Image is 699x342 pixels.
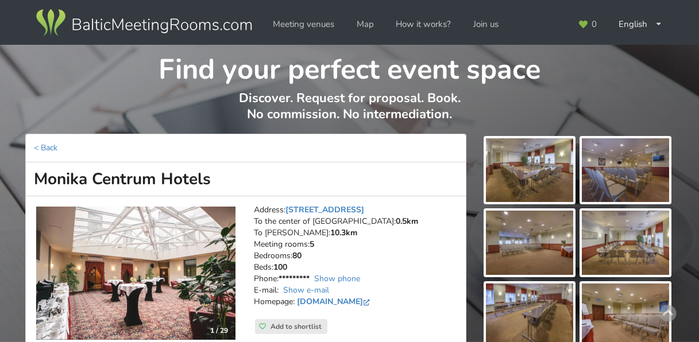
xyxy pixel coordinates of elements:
[265,13,342,36] a: Meeting venues
[388,13,459,36] a: How it works?
[486,138,573,203] img: Monika Centrum Hotels | Riga | Event place - gallery picture
[592,20,597,29] span: 0
[285,204,364,215] a: [STREET_ADDRESS]
[297,296,372,307] a: [DOMAIN_NAME]
[26,45,673,88] h1: Find your perfect event space
[486,211,573,275] img: Monika Centrum Hotels | Riga | Event place - gallery picture
[349,13,382,36] a: Map
[36,207,235,340] a: Hotel | Riga | Monika Centrum Hotels 1 / 29
[292,250,302,261] strong: 80
[330,227,357,238] strong: 10.3km
[582,138,669,203] img: Monika Centrum Hotels | Riga | Event place - gallery picture
[25,162,466,196] h1: Monika Centrum Hotels
[34,142,57,153] a: < Back
[26,90,673,134] p: Discover. Request for proposal. Book. No commission. No intermediation.
[34,7,254,39] img: Baltic Meeting Rooms
[203,322,235,339] div: 1 / 29
[36,207,235,340] img: Hotel | Riga | Monika Centrum Hotels
[396,216,418,227] strong: 0.5km
[283,285,329,296] a: Show e-mail
[310,239,314,250] strong: 5
[611,13,670,36] div: English
[273,262,287,273] strong: 100
[465,13,507,36] a: Join us
[314,273,360,284] a: Show phone
[582,211,669,275] img: Monika Centrum Hotels | Riga | Event place - gallery picture
[254,204,458,319] address: Address: To the center of [GEOGRAPHIC_DATA]: To [PERSON_NAME]: Meeting rooms: Bedrooms: Beds: Pho...
[271,322,322,331] span: Add to shortlist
